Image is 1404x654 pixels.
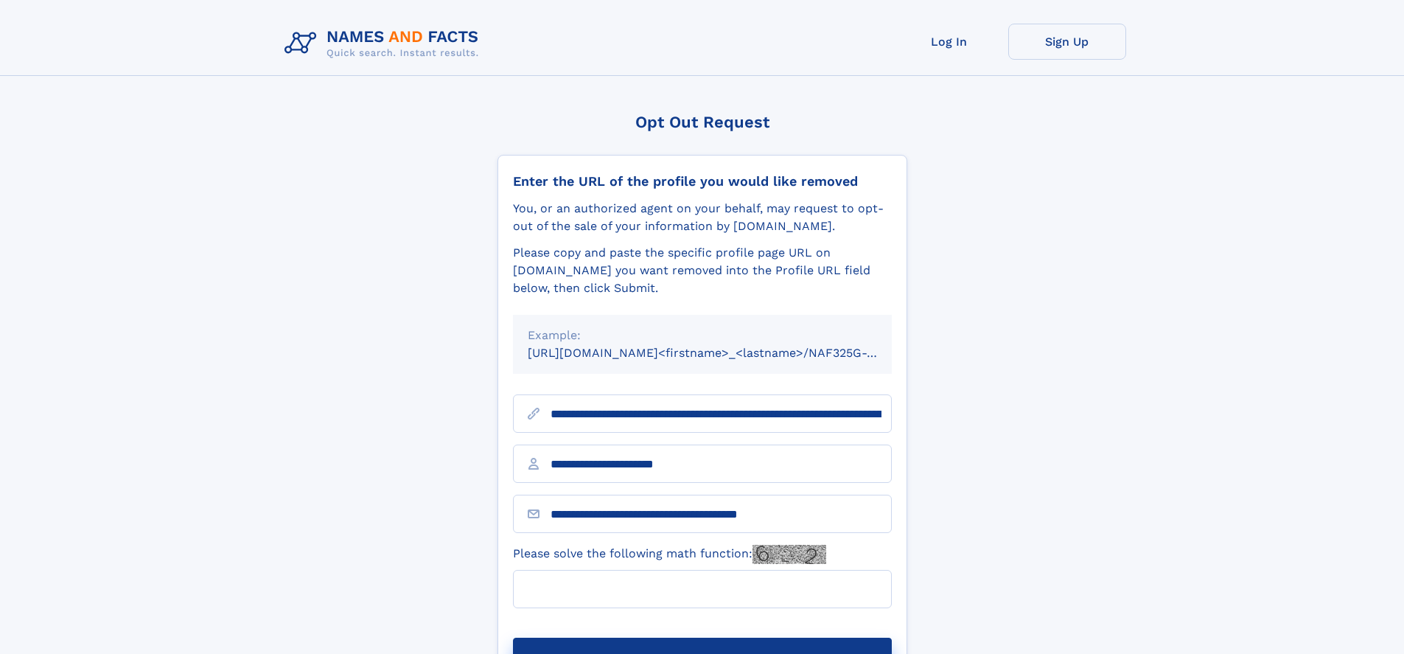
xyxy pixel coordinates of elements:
label: Please solve the following math function: [513,545,826,564]
a: Log In [890,24,1008,60]
div: Please copy and paste the specific profile page URL on [DOMAIN_NAME] you want removed into the Pr... [513,244,892,297]
a: Sign Up [1008,24,1126,60]
div: Example: [528,327,877,344]
div: Enter the URL of the profile you would like removed [513,173,892,189]
img: Logo Names and Facts [279,24,491,63]
div: You, or an authorized agent on your behalf, may request to opt-out of the sale of your informatio... [513,200,892,235]
small: [URL][DOMAIN_NAME]<firstname>_<lastname>/NAF325G-xxxxxxxx [528,346,920,360]
div: Opt Out Request [497,113,907,131]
